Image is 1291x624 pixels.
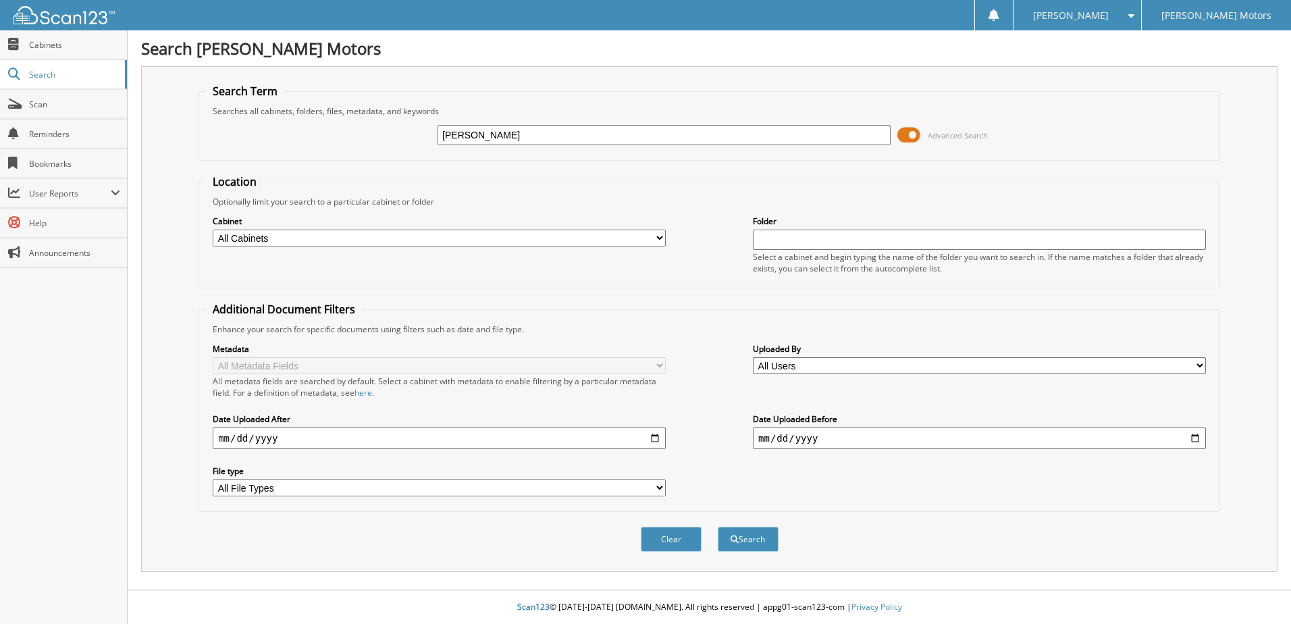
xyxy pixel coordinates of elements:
h1: Search [PERSON_NAME] Motors [141,37,1277,59]
span: Cabinets [29,39,120,51]
a: Privacy Policy [851,601,902,613]
span: Help [29,217,120,229]
span: [PERSON_NAME] Motors [1161,11,1271,20]
label: Date Uploaded After [213,413,666,425]
img: scan123-logo-white.svg [14,6,115,24]
span: Announcements [29,247,120,259]
label: Date Uploaded Before [753,413,1206,425]
span: Reminders [29,128,120,140]
legend: Location [206,174,263,189]
div: © [DATE]-[DATE] [DOMAIN_NAME]. All rights reserved | appg01-scan123-com | [128,591,1291,624]
label: Metadata [213,343,666,355]
label: Cabinet [213,215,666,227]
span: Scan123 [517,601,550,613]
legend: Additional Document Filters [206,302,362,317]
label: Uploaded By [753,343,1206,355]
span: Advanced Search [928,130,988,140]
div: All metadata fields are searched by default. Select a cabinet with metadata to enable filtering b... [213,375,666,398]
span: Bookmarks [29,158,120,170]
input: start [213,427,666,449]
div: Select a cabinet and begin typing the name of the folder you want to search in. If the name match... [753,251,1206,274]
span: [PERSON_NAME] [1033,11,1109,20]
a: here [354,387,372,398]
button: Clear [641,527,702,552]
div: Searches all cabinets, folders, files, metadata, and keywords [206,105,1213,117]
span: Search [29,69,118,80]
label: Folder [753,215,1206,227]
label: File type [213,465,666,477]
div: Optionally limit your search to a particular cabinet or folder [206,196,1213,207]
div: Enhance your search for specific documents using filters such as date and file type. [206,323,1213,335]
span: User Reports [29,188,111,199]
input: end [753,427,1206,449]
button: Search [718,527,779,552]
legend: Search Term [206,84,284,99]
span: Scan [29,99,120,110]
